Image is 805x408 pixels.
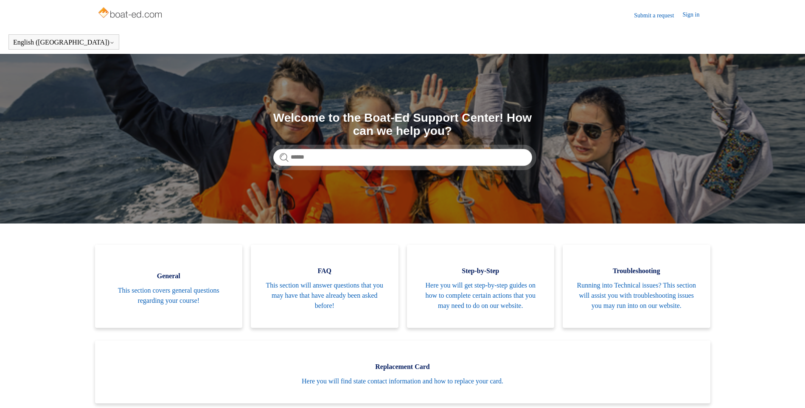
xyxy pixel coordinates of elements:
span: Running into Technical issues? This section will assist you with troubleshooting issues you may r... [575,280,698,311]
img: Boat-Ed Help Center home page [97,5,165,22]
button: English ([GEOGRAPHIC_DATA]) [13,39,115,46]
span: Here you will get step-by-step guides on how to complete certain actions that you may need to do ... [420,280,542,311]
span: FAQ [264,266,386,276]
h1: Welcome to the Boat-Ed Support Center! How can we help you? [273,112,532,138]
a: Submit a request [634,11,682,20]
span: Here you will find state contact information and how to replace your card. [108,376,698,386]
a: FAQ This section will answer questions that you may have that have already been asked before! [251,245,398,328]
span: This section covers general questions regarding your course! [108,285,230,306]
a: Step-by-Step Here you will get step-by-step guides on how to complete certain actions that you ma... [407,245,555,328]
a: Sign in [682,10,708,20]
span: Troubleshooting [575,266,698,276]
input: Search [273,149,532,166]
a: Troubleshooting Running into Technical issues? This section will assist you with troubleshooting ... [563,245,710,328]
a: Replacement Card Here you will find state contact information and how to replace your card. [95,341,710,403]
span: Replacement Card [108,362,698,372]
a: General This section covers general questions regarding your course! [95,245,243,328]
span: General [108,271,230,281]
span: This section will answer questions that you may have that have already been asked before! [264,280,386,311]
span: Step-by-Step [420,266,542,276]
